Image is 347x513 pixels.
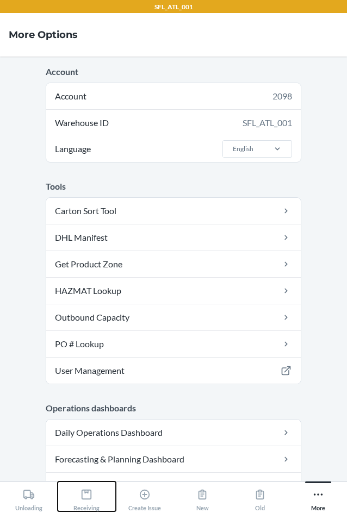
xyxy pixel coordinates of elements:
[53,136,92,162] span: Language
[46,278,301,304] a: HAZMAT Lookup
[9,28,78,42] h4: More Options
[58,481,115,511] button: Receiving
[46,65,301,78] p: Account
[116,481,173,511] button: Create Issue
[46,358,301,384] a: User Management
[73,484,100,511] div: Receiving
[173,481,231,511] button: New
[46,251,301,277] a: Get Product Zone
[154,2,193,12] p: SFL_ATL_001
[46,224,301,251] a: DHL Manifest
[46,331,301,357] a: PO # Lookup
[128,484,161,511] div: Create Issue
[46,473,301,499] a: Operating Metrics Dashboard
[46,446,301,472] a: Forecasting & Planning Dashboard
[254,484,266,511] div: Old
[232,144,233,154] input: LanguageEnglish
[289,481,347,511] button: More
[196,484,209,511] div: New
[15,484,42,511] div: Unloading
[46,304,301,330] a: Outbound Capacity
[46,83,301,109] div: Account
[46,180,301,193] p: Tools
[46,420,301,446] a: Daily Operations Dashboard
[243,116,292,129] div: SFL_ATL_001
[46,402,301,415] p: Operations dashboards
[231,481,289,511] button: Old
[233,144,253,154] div: English
[311,484,325,511] div: More
[272,90,292,103] div: 2098
[46,198,301,224] a: Carton Sort Tool
[46,110,301,136] div: Warehouse ID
